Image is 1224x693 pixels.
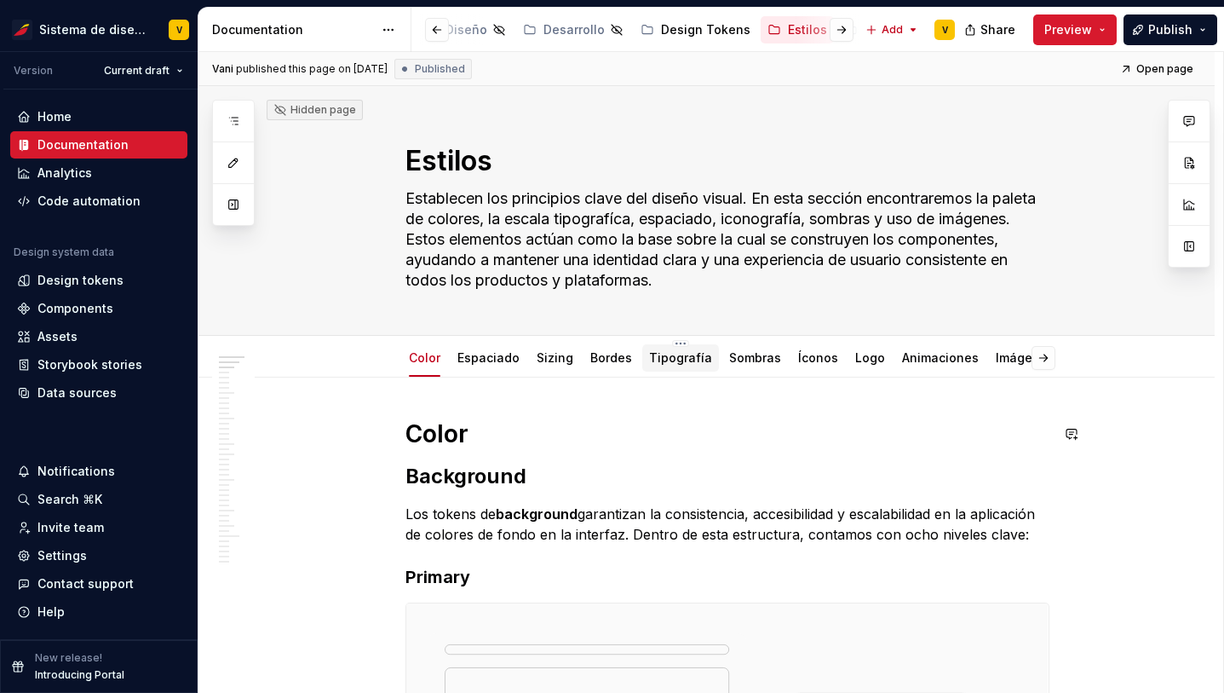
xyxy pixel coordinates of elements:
div: Notifications [37,463,115,480]
a: Home [10,103,187,130]
p: Introducing Portal [35,668,124,682]
h1: Color [405,419,1049,449]
button: Current draft [96,59,191,83]
button: Notifications [10,458,187,485]
p: Los tokens de garantizan la consistencia, accesibilidad y escalabilidad en la aplicación de color... [405,504,1049,545]
textarea: Establecen los principios clave del diseño visual. En esta sección encontraremos la paleta de col... [402,185,1046,294]
a: Design Tokens [634,16,757,43]
div: Search ⌘K [37,491,102,508]
span: Vani [212,62,233,76]
div: Version [14,64,53,78]
a: Logo [855,350,885,365]
a: Assets [10,323,187,350]
span: Add [882,23,903,37]
a: Animaciones [902,350,979,365]
a: Desarrollo [516,16,630,43]
textarea: Estilos [402,141,1046,182]
div: Code automation [37,193,141,210]
div: V [942,23,948,37]
div: Sombras [722,339,788,375]
span: Publish [1148,21,1192,38]
a: Color [409,350,440,365]
div: Logo [848,339,892,375]
button: Publish [1123,14,1217,45]
div: Data sources [37,384,117,401]
div: Design system data [14,245,114,259]
a: Íconos [798,350,838,365]
div: Storybook stories [37,356,142,373]
div: Estilos [788,21,827,38]
span: Preview [1044,21,1092,38]
a: Data sources [10,379,187,407]
div: Assets [37,328,78,345]
div: Espaciado [451,339,526,375]
a: Settings [10,542,187,569]
div: V [176,23,182,37]
a: Components [10,295,187,322]
div: Design tokens [37,272,124,289]
a: Estilos [761,16,834,43]
span: Current draft [104,64,170,78]
div: Íconos [791,339,845,375]
div: Documentation [212,21,373,38]
div: Hidden page [273,103,356,117]
a: Sombras [729,350,781,365]
div: Tipografía [642,339,719,375]
button: Add [860,18,924,42]
a: Open page [1115,57,1201,81]
a: Imágenes [996,350,1054,365]
div: Color [402,339,447,375]
a: Analytics [10,159,187,187]
div: Settings [37,547,87,564]
div: Animaciones [895,339,986,375]
div: Desarrollo [543,21,605,38]
strong: background [496,505,578,523]
a: Design tokens [10,267,187,294]
div: Invite team [37,519,104,536]
div: Imágenes [989,339,1061,375]
span: Published [415,62,465,76]
a: Documentation [10,131,187,159]
button: Preview [1033,14,1117,45]
div: Sizing [530,339,580,375]
a: Code automation [10,188,187,215]
div: Analytics [37,165,92,182]
span: Open page [1136,62,1193,76]
button: Share [956,14,1026,45]
strong: Primary [405,567,470,587]
a: Invite team [10,514,187,541]
div: Help [37,603,65,621]
div: Design Tokens [661,21,750,38]
button: Search ⌘K [10,486,187,513]
p: New release! [35,651,102,665]
a: Bordes [590,350,632,365]
strong: Background [405,464,526,488]
img: 55604660-494d-44a9-beb2-692398e9940a.png [12,20,32,40]
a: Sizing [537,350,573,365]
div: Home [37,108,72,125]
span: Share [980,21,1015,38]
div: Contact support [37,575,134,592]
a: Tipografía [649,350,712,365]
button: Help [10,598,187,626]
div: Components [37,300,113,317]
a: Storybook stories [10,351,187,378]
div: Sistema de diseño Iberia [39,21,148,38]
button: Sistema de diseño IberiaV [3,11,194,48]
div: Bordes [583,339,639,375]
button: Contact support [10,570,187,598]
div: published this page on [DATE] [236,62,388,76]
a: Espaciado [457,350,520,365]
div: Documentation [37,136,129,153]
